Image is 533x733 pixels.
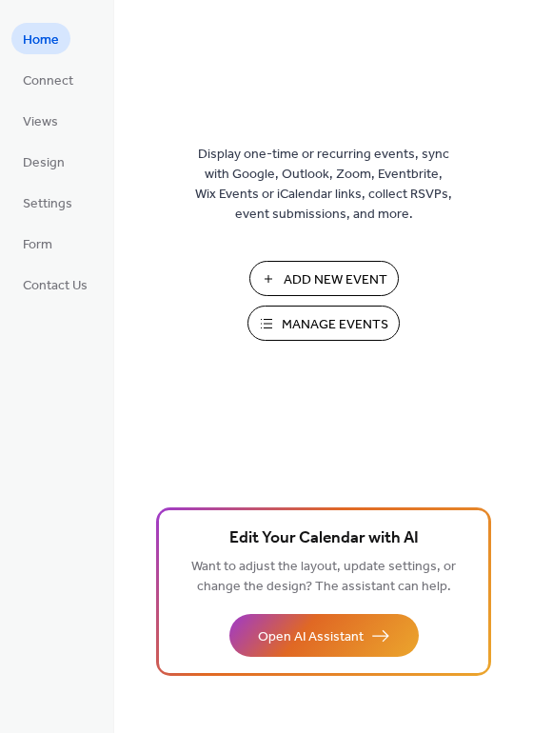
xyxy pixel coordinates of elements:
span: Views [23,112,58,132]
span: Add New Event [284,270,387,290]
a: Contact Us [11,268,99,300]
button: Manage Events [247,306,400,341]
a: Home [11,23,70,54]
span: Open AI Assistant [258,627,364,647]
a: Design [11,146,76,177]
span: Display one-time or recurring events, sync with Google, Outlook, Zoom, Eventbrite, Wix Events or ... [195,145,452,225]
span: Home [23,30,59,50]
a: Settings [11,187,84,218]
span: Settings [23,194,72,214]
a: Views [11,105,69,136]
a: Form [11,228,64,259]
button: Add New Event [249,261,399,296]
span: Design [23,153,65,173]
span: Form [23,235,52,255]
span: Contact Us [23,276,88,296]
span: Connect [23,71,73,91]
a: Connect [11,64,85,95]
span: Want to adjust the layout, update settings, or change the design? The assistant can help. [191,554,456,600]
button: Open AI Assistant [229,614,419,657]
span: Manage Events [282,315,388,335]
span: Edit Your Calendar with AI [229,525,419,552]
